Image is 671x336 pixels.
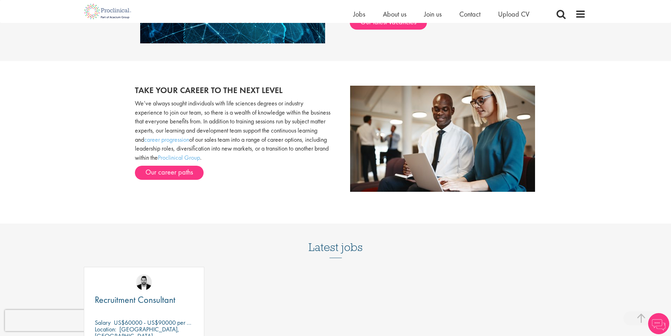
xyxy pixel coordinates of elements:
span: Recruitment Consultant [95,294,175,306]
a: Contact [459,10,480,19]
a: Jobs [353,10,365,19]
a: Recruitment Consultant [95,295,194,304]
p: We’ve always sought individuals with life sciences degrees or industry experience to join our tea... [135,99,330,162]
img: Chatbot [648,313,669,334]
a: Our career paths [135,166,204,180]
a: Join us [424,10,442,19]
a: Proclinical Group [158,153,200,161]
img: Ross Wilkings [136,274,152,290]
a: Upload CV [498,10,529,19]
h2: Take your career to the next level [135,86,330,95]
p: US$60000 - US$90000 per annum [114,318,203,326]
span: Salary [95,318,111,326]
h3: Latest jobs [309,224,363,258]
a: About us [383,10,406,19]
a: career progression [144,135,189,143]
span: Location: [95,325,116,333]
iframe: reCAPTCHA [5,310,95,331]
